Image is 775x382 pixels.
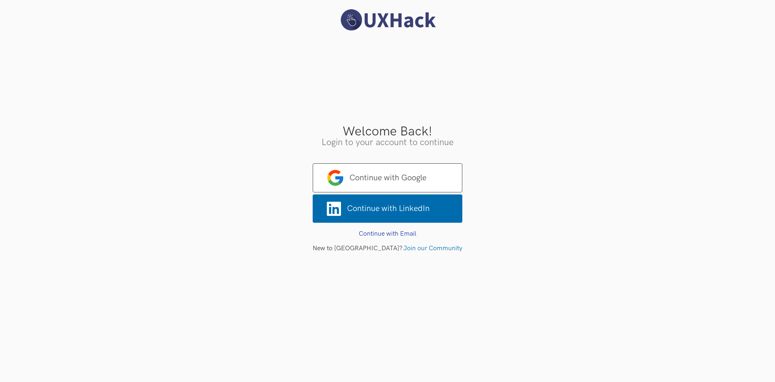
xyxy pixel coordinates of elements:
h3: Welcome Back! [6,125,769,138]
img: UXHack logo [337,8,438,32]
a: Continue with LinkedIn [313,194,462,223]
img: google-logo.png [327,170,343,186]
a: Join our Community [403,245,462,252]
h3: Login to your account to continue [6,138,769,147]
a: Continue with Google [313,163,462,192]
a: Continue with Email [359,230,416,238]
span: New to [GEOGRAPHIC_DATA]? [313,245,402,252]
